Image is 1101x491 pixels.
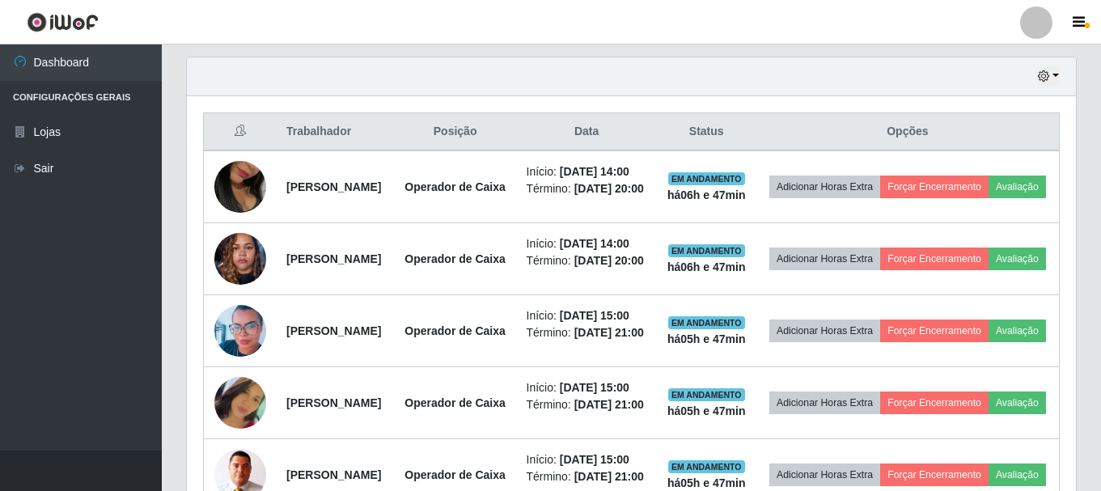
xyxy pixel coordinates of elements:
[214,298,266,364] img: 1650895174401.jpeg
[286,252,381,265] strong: [PERSON_NAME]
[668,244,745,257] span: EM ANDAMENTO
[527,180,647,197] li: Término:
[404,252,506,265] strong: Operador de Caixa
[560,453,629,466] time: [DATE] 15:00
[277,113,394,151] th: Trabalhador
[214,357,266,449] img: 1680605937506.jpeg
[286,396,381,409] strong: [PERSON_NAME]
[404,396,506,409] strong: Operador de Caixa
[668,316,745,329] span: EM ANDAMENTO
[286,180,381,193] strong: [PERSON_NAME]
[527,379,647,396] li: Início:
[667,332,746,345] strong: há 05 h e 47 min
[880,320,989,342] button: Forçar Encerramento
[989,392,1046,414] button: Avaliação
[880,463,989,486] button: Forçar Encerramento
[527,307,647,324] li: Início:
[668,172,745,185] span: EM ANDAMENTO
[989,463,1046,486] button: Avaliação
[668,460,745,473] span: EM ANDAMENTO
[769,392,880,414] button: Adicionar Horas Extra
[27,12,99,32] img: CoreUI Logo
[667,404,746,417] strong: há 05 h e 47 min
[574,326,644,339] time: [DATE] 21:00
[560,165,629,178] time: [DATE] 14:00
[667,260,746,273] strong: há 06 h e 47 min
[989,176,1046,198] button: Avaliação
[404,468,506,481] strong: Operador de Caixa
[574,254,644,267] time: [DATE] 20:00
[527,324,647,341] li: Término:
[527,468,647,485] li: Término:
[286,324,381,337] strong: [PERSON_NAME]
[527,252,647,269] li: Término:
[560,381,629,394] time: [DATE] 15:00
[989,248,1046,270] button: Avaliação
[769,176,880,198] button: Adicionar Horas Extra
[668,388,745,401] span: EM ANDAMENTO
[769,248,880,270] button: Adicionar Horas Extra
[517,113,657,151] th: Data
[756,113,1060,151] th: Opções
[286,468,381,481] strong: [PERSON_NAME]
[394,113,517,151] th: Posição
[527,163,647,180] li: Início:
[214,141,266,233] img: 1698238099994.jpeg
[657,113,756,151] th: Status
[404,180,506,193] strong: Operador de Caixa
[560,309,629,322] time: [DATE] 15:00
[574,182,644,195] time: [DATE] 20:00
[880,176,989,198] button: Forçar Encerramento
[404,324,506,337] strong: Operador de Caixa
[214,224,266,293] img: 1734465947432.jpeg
[527,235,647,252] li: Início:
[769,463,880,486] button: Adicionar Horas Extra
[560,237,629,250] time: [DATE] 14:00
[574,470,644,483] time: [DATE] 21:00
[574,398,644,411] time: [DATE] 21:00
[667,188,746,201] strong: há 06 h e 47 min
[989,320,1046,342] button: Avaliação
[880,248,989,270] button: Forçar Encerramento
[769,320,880,342] button: Adicionar Horas Extra
[667,476,746,489] strong: há 05 h e 47 min
[527,451,647,468] li: Início:
[527,396,647,413] li: Término:
[880,392,989,414] button: Forçar Encerramento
